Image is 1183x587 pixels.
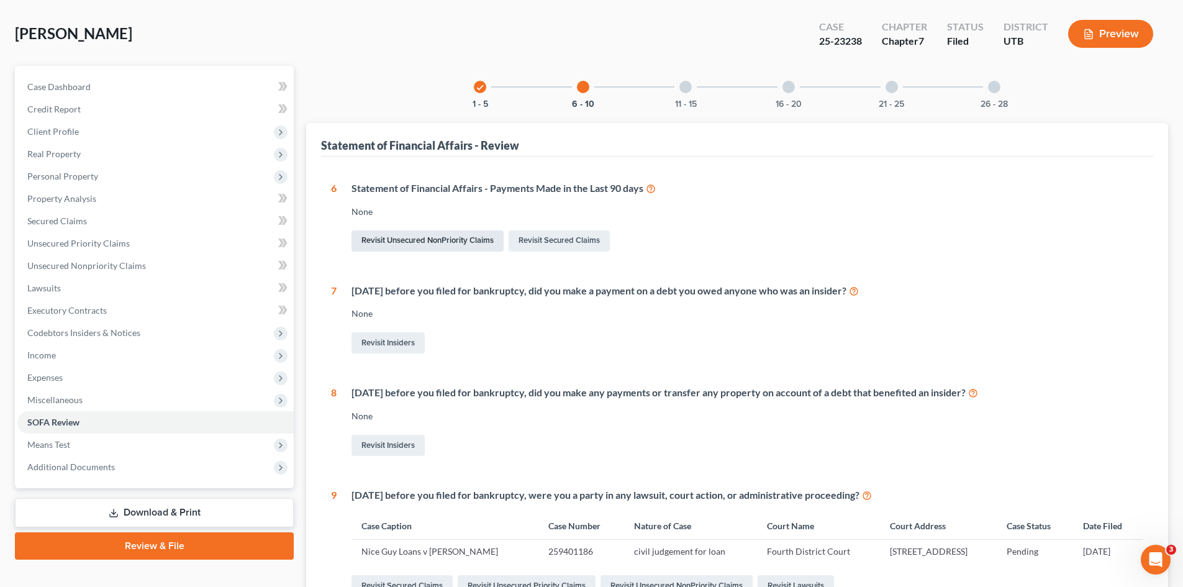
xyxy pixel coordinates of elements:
span: Personal Property [27,171,98,181]
div: [DATE] before you filed for bankruptcy, were you a party in any lawsuit, court action, or adminis... [351,488,1143,503]
a: Revisit Insiders [351,332,425,353]
span: Miscellaneous [27,394,83,405]
div: Chapter [882,34,927,48]
i: check [476,83,484,92]
a: Secured Claims [17,210,294,232]
span: Codebtors Insiders & Notices [27,327,140,338]
span: Means Test [27,439,70,450]
span: Client Profile [27,126,79,137]
span: 3 [1166,545,1176,555]
span: Income [27,350,56,360]
a: SOFA Review [17,411,294,434]
div: Statement of Financial Affairs - Payments Made in the Last 90 days [351,181,1143,196]
div: Status [947,20,984,34]
td: 259401186 [538,540,624,563]
div: Filed [947,34,984,48]
div: Case [819,20,862,34]
th: Case Number [538,512,624,539]
td: Nice Guy Loans v [PERSON_NAME] [351,540,538,563]
th: Case Status [997,512,1073,539]
span: SOFA Review [27,417,79,427]
div: District [1004,20,1048,34]
td: [STREET_ADDRESS] [880,540,996,563]
div: 25-23238 [819,34,862,48]
a: Lawsuits [17,277,294,299]
button: Preview [1068,20,1153,48]
span: Real Property [27,148,81,159]
th: Court Name [757,512,880,539]
span: Case Dashboard [27,81,91,92]
a: Unsecured Nonpriority Claims [17,255,294,277]
span: Lawsuits [27,283,61,293]
td: civil judgement for loan [624,540,757,563]
span: [PERSON_NAME] [15,24,132,42]
iframe: Intercom live chat [1141,545,1171,575]
span: Credit Report [27,104,81,114]
div: [DATE] before you filed for bankruptcy, did you make any payments or transfer any property on acc... [351,386,1143,400]
a: Revisit Secured Claims [509,230,610,252]
div: [DATE] before you filed for bankruptcy, did you make a payment on a debt you owed anyone who was ... [351,284,1143,298]
span: 7 [918,35,924,47]
div: Statement of Financial Affairs - Review [321,138,519,153]
a: Executory Contracts [17,299,294,322]
a: Review & File [15,532,294,560]
span: Secured Claims [27,216,87,226]
a: Revisit Unsecured NonPriority Claims [351,230,504,252]
button: 21 - 25 [879,100,904,109]
span: Unsecured Nonpriority Claims [27,260,146,271]
div: 6 [331,181,337,254]
div: UTB [1004,34,1048,48]
th: Court Address [880,512,996,539]
th: Nature of Case [624,512,757,539]
a: Property Analysis [17,188,294,210]
button: 1 - 5 [473,100,488,109]
td: Pending [997,540,1073,563]
span: Executory Contracts [27,305,107,316]
div: 8 [331,386,337,458]
th: Case Caption [351,512,538,539]
div: Chapter [882,20,927,34]
button: 6 - 10 [572,100,594,109]
td: Fourth District Court [757,540,880,563]
a: Credit Report [17,98,294,121]
a: Case Dashboard [17,76,294,98]
div: None [351,410,1143,422]
span: Property Analysis [27,193,96,204]
span: Additional Documents [27,462,115,472]
span: Expenses [27,372,63,383]
div: 7 [331,284,337,357]
a: Download & Print [15,498,294,527]
button: 11 - 15 [675,100,697,109]
button: 16 - 20 [776,100,802,109]
div: None [351,307,1143,320]
span: Unsecured Priority Claims [27,238,130,248]
a: Revisit Insiders [351,435,425,456]
th: Date Filed [1073,512,1143,539]
button: 26 - 28 [981,100,1008,109]
td: [DATE] [1073,540,1143,563]
a: Unsecured Priority Claims [17,232,294,255]
div: None [351,206,1143,218]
